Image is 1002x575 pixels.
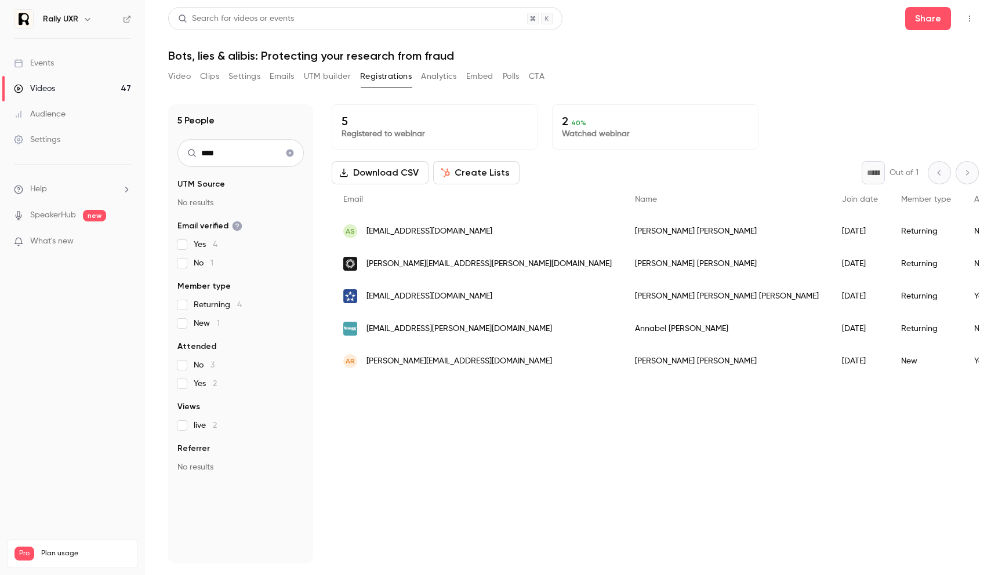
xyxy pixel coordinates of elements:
img: snugg.com [343,322,357,336]
div: Search for videos or events [178,13,294,25]
span: Member type [901,195,951,203]
div: [PERSON_NAME] [PERSON_NAME] [623,215,830,248]
button: Share [905,7,951,30]
span: live [194,420,217,431]
p: Out of 1 [890,167,919,179]
a: SpeakerHub [30,209,76,221]
p: No results [177,461,304,473]
div: Returning [890,215,963,248]
span: What's new [30,235,74,248]
div: [PERSON_NAME] [PERSON_NAME] [623,248,830,280]
p: 5 [342,114,528,128]
button: Clear search [281,144,299,162]
iframe: Noticeable Trigger [117,236,131,247]
div: [PERSON_NAME] [PERSON_NAME] [623,345,830,377]
h1: 5 People [177,114,215,128]
span: Attended [177,341,216,352]
span: Help [30,183,47,195]
span: No [194,359,215,371]
span: AR [346,356,355,366]
span: [PERSON_NAME][EMAIL_ADDRESS][DOMAIN_NAME] [366,355,552,367]
button: Analytics [421,67,457,86]
div: [DATE] [830,312,890,345]
div: Videos [14,83,55,94]
div: [DATE] [830,248,890,280]
span: UTM Source [177,179,225,190]
button: Clips [200,67,219,86]
div: Annabel [PERSON_NAME] [623,312,830,345]
button: Polls [503,67,520,86]
span: 1 [217,319,220,327]
span: new [83,210,106,221]
div: New [890,345,963,377]
span: Email verified [177,220,242,232]
span: Member type [177,281,231,292]
button: Video [168,67,191,86]
img: okta.com [343,257,357,271]
span: Yes [194,378,217,390]
button: UTM builder [304,67,351,86]
div: Returning [890,312,963,345]
span: Name [635,195,657,203]
span: 3 [210,361,215,369]
span: Pro [14,547,34,561]
div: [DATE] [830,345,890,377]
span: 1 [210,259,213,267]
h6: Rally UXR [43,13,78,25]
p: 2 [562,114,749,128]
span: Referrer [177,443,210,454]
div: [PERSON_NAME] [PERSON_NAME] [PERSON_NAME] [623,280,830,312]
span: No [194,257,213,269]
button: Top Bar Actions [960,9,979,28]
div: Events [14,57,54,69]
section: facet-groups [177,179,304,473]
div: Audience [14,108,66,120]
span: 40 % [571,119,586,127]
button: Download CSV [332,161,429,184]
p: No results [177,197,304,209]
span: Returning [194,299,242,311]
span: 4 [213,241,217,249]
span: Join date [842,195,878,203]
div: Settings [14,134,60,145]
span: [EMAIL_ADDRESS][DOMAIN_NAME] [366,225,492,238]
button: Registrations [360,67,412,86]
span: Plan usage [41,549,130,558]
h1: Bots, lies & alibis: Protecting your research from fraud [168,49,979,63]
span: 4 [237,301,242,309]
span: [EMAIL_ADDRESS][DOMAIN_NAME] [366,290,492,303]
button: Embed [466,67,493,86]
div: Returning [890,248,963,280]
p: Registered to webinar [342,128,528,140]
button: Settings [228,67,260,86]
img: bgeneral.com [343,289,357,303]
div: Returning [890,280,963,312]
span: 2 [213,421,217,430]
div: [DATE] [830,280,890,312]
span: Email [343,195,363,203]
p: Watched webinar [562,128,749,140]
img: Rally UXR [14,10,33,28]
span: Views [177,401,200,413]
button: CTA [529,67,544,86]
li: help-dropdown-opener [14,183,131,195]
span: AS [346,226,355,236]
span: [EMAIL_ADDRESS][PERSON_NAME][DOMAIN_NAME] [366,323,552,335]
span: Yes [194,239,217,250]
button: Create Lists [433,161,520,184]
span: 2 [213,380,217,388]
span: New [194,318,220,329]
div: [DATE] [830,215,890,248]
span: [PERSON_NAME][EMAIL_ADDRESS][PERSON_NAME][DOMAIN_NAME] [366,258,612,270]
button: Emails [270,67,294,86]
